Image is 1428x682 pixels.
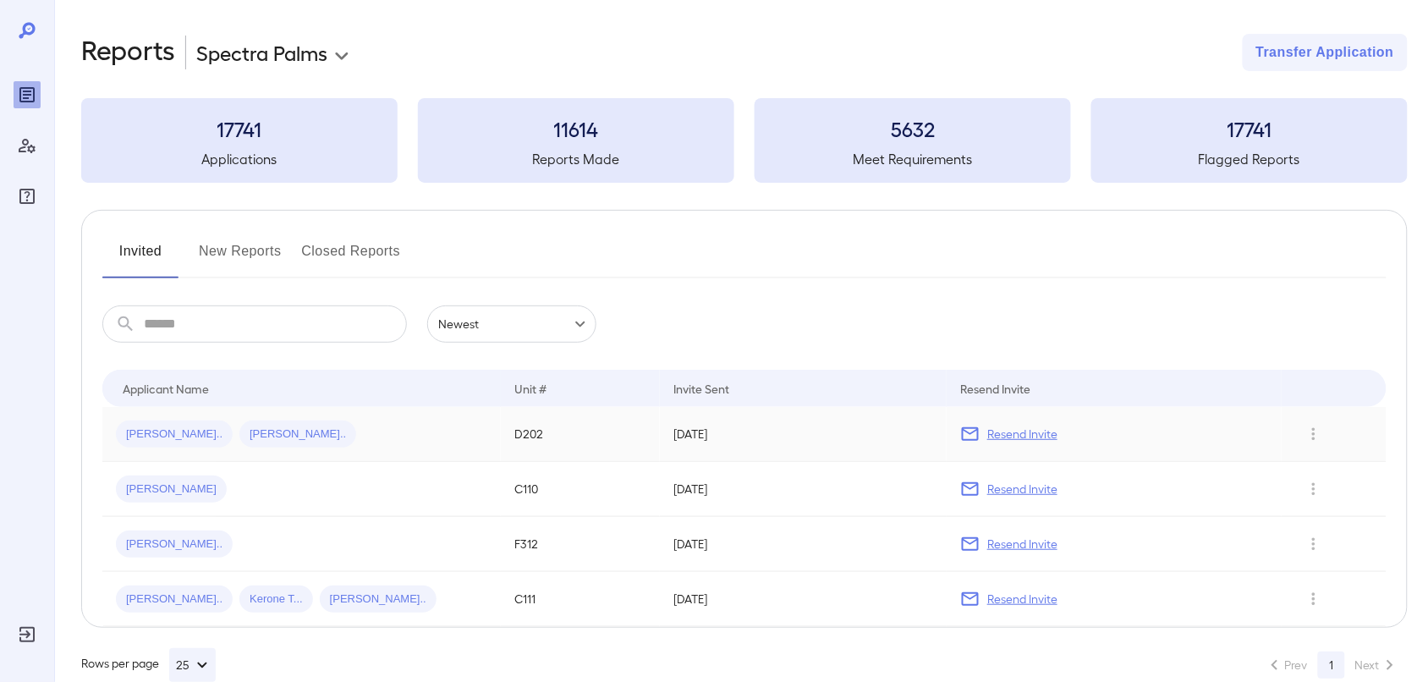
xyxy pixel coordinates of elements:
h5: Meet Requirements [755,149,1071,169]
td: C110 [501,462,660,517]
h2: Reports [81,34,175,71]
button: Transfer Application [1243,34,1408,71]
td: [DATE] [660,572,947,627]
td: [DATE] [660,462,947,517]
button: New Reports [199,238,282,278]
button: Closed Reports [302,238,401,278]
td: D202 [501,407,660,462]
button: Row Actions [1300,586,1327,613]
h3: 5632 [755,115,1071,142]
span: [PERSON_NAME].. [116,536,233,553]
div: Manage Users [14,132,41,159]
span: [PERSON_NAME].. [116,426,233,443]
div: Invite Sent [673,378,729,399]
summary: 17741Applications11614Reports Made5632Meet Requirements17741Flagged Reports [81,98,1408,183]
div: Log Out [14,621,41,648]
td: [DATE] [660,407,947,462]
p: Resend Invite [987,591,1057,608]
div: Applicant Name [123,378,209,399]
div: Newest [427,305,596,343]
h5: Reports Made [418,149,734,169]
h3: 17741 [1091,115,1408,142]
p: Resend Invite [987,536,1057,553]
span: Kerone T... [239,591,313,608]
div: Resend Invite [960,378,1030,399]
td: C111 [501,572,660,627]
button: Invited [102,238,178,278]
p: Spectra Palms [196,39,327,66]
span: [PERSON_NAME].. [239,426,356,443]
h5: Applications [81,149,398,169]
h5: Flagged Reports [1091,149,1408,169]
span: [PERSON_NAME].. [116,591,233,608]
button: Row Actions [1300,531,1327,558]
div: Rows per page [81,648,216,682]
h3: 17741 [81,115,398,142]
div: FAQ [14,183,41,210]
p: Resend Invite [987,481,1057,498]
td: F312 [501,517,660,572]
h3: 11614 [418,115,734,142]
button: page 1 [1318,652,1345,679]
nav: pagination navigation [1257,652,1408,679]
td: [DATE] [660,517,947,572]
button: Row Actions [1300,476,1327,503]
span: [PERSON_NAME] [116,481,227,498]
button: Row Actions [1300,421,1327,448]
div: Reports [14,81,41,108]
div: Unit # [514,378,546,399]
p: Resend Invite [987,426,1057,443]
button: 25 [169,648,216,682]
span: [PERSON_NAME].. [320,591,437,608]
